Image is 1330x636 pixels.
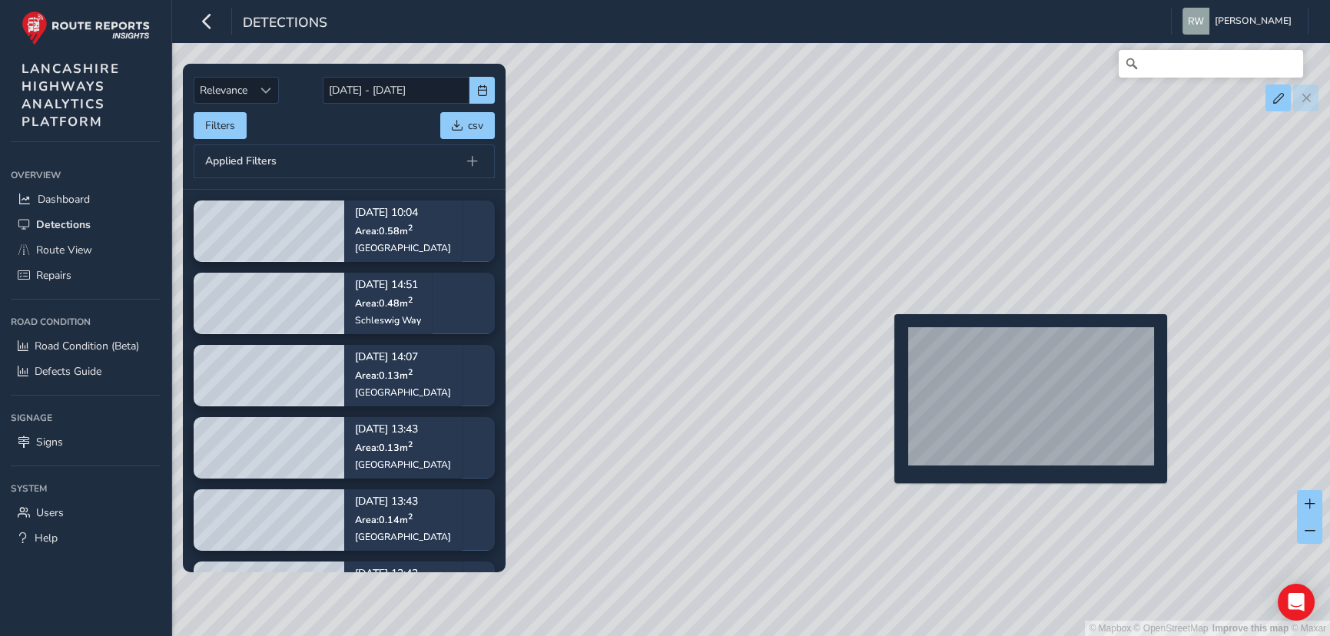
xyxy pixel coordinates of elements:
div: [GEOGRAPHIC_DATA] [355,241,451,253]
div: System [11,477,161,500]
button: [PERSON_NAME] [1182,8,1297,35]
div: Signage [11,406,161,429]
p: [DATE] 13:43 [355,496,451,507]
span: Area: 0.13 m [355,440,413,453]
span: LANCASHIRE HIGHWAYS ANALYTICS PLATFORM [22,60,120,131]
p: [DATE] 13:43 [355,568,451,579]
div: Overview [11,164,161,187]
span: Area: 0.14 m [355,512,413,525]
sup: 2 [408,293,413,305]
span: Applied Filters [205,156,277,167]
sup: 2 [408,438,413,449]
span: Area: 0.48 m [355,296,413,309]
a: Road Condition (Beta) [11,333,161,359]
div: [GEOGRAPHIC_DATA] [355,530,451,542]
sup: 2 [408,510,413,522]
sup: 2 [408,221,413,233]
div: Road Condition [11,310,161,333]
span: Road Condition (Beta) [35,339,139,353]
span: Detections [243,13,327,35]
div: Schleswig Way [355,313,421,326]
button: Filters [194,112,247,139]
div: Sort by Date [253,78,278,103]
span: Detections [36,217,91,232]
a: Help [11,525,161,551]
p: [DATE] 14:07 [355,352,451,363]
span: Signs [36,435,63,449]
button: csv [440,112,495,139]
span: Repairs [36,268,71,283]
div: [GEOGRAPHIC_DATA] [355,386,451,398]
span: Dashboard [38,192,90,207]
img: rr logo [22,11,150,45]
a: Detections [11,212,161,237]
div: Open Intercom Messenger [1278,584,1315,621]
span: csv [468,118,483,133]
span: Area: 0.13 m [355,368,413,381]
a: Defects Guide [11,359,161,384]
span: Users [36,505,64,520]
span: Help [35,531,58,545]
a: Signs [11,429,161,455]
span: Defects Guide [35,364,101,379]
p: [DATE] 14:51 [355,280,421,290]
input: Search [1119,50,1303,78]
div: [GEOGRAPHIC_DATA] [355,458,451,470]
a: Users [11,500,161,525]
span: Area: 0.58 m [355,224,413,237]
a: Repairs [11,263,161,288]
span: [PERSON_NAME] [1215,8,1292,35]
span: Relevance [194,78,253,103]
sup: 2 [408,366,413,377]
img: diamond-layout [1182,8,1209,35]
p: [DATE] 13:43 [355,424,451,435]
a: Dashboard [11,187,161,212]
span: Route View [36,243,92,257]
p: [DATE] 10:04 [355,207,451,218]
a: Route View [11,237,161,263]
